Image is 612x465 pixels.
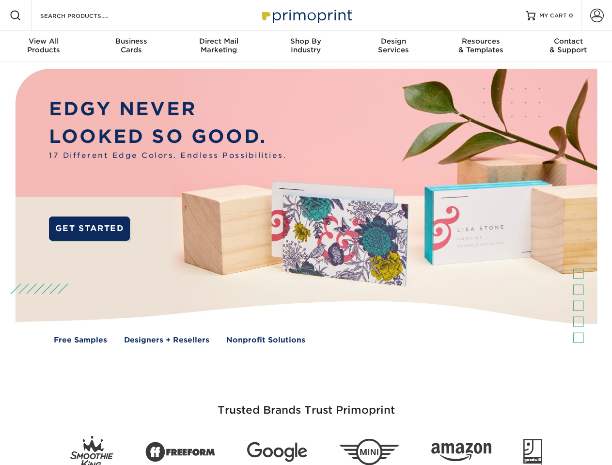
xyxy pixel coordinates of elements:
img: Goodwill [523,439,542,465]
p: EDGY NEVER [49,95,286,123]
img: Amazon [431,443,491,462]
a: Direct MailMarketing [175,31,262,62]
div: Industry [262,37,349,54]
p: LOOKED SO GOOD. [49,123,286,151]
a: Contact& Support [525,31,612,62]
a: Free Samples [54,335,107,346]
a: GET STARTED [49,217,130,241]
a: Shop ByIndustry [262,31,349,62]
span: Business [87,37,174,46]
span: Direct Mail [175,37,262,46]
a: Designers + Resellers [124,335,209,346]
div: Marketing [175,37,262,54]
span: Shop By [262,37,349,46]
span: MY CART [539,12,567,20]
h3: Trusted Brands Trust Primoprint [23,381,590,428]
div: Cards [87,37,174,54]
div: Services [350,37,437,54]
span: Resources [437,37,524,46]
a: BusinessCards [87,31,174,62]
span: 17 Different Edge Colors. Endless Possibilities. [49,150,286,161]
img: Google [247,442,307,462]
a: Nonprofit Solutions [226,335,305,346]
span: 0 [569,12,573,19]
input: SEARCH PRODUCTS..... [39,10,134,21]
span: Contact [525,37,612,46]
span: Design [350,37,437,46]
a: Resources& Templates [437,31,524,62]
a: DesignServices [350,31,437,62]
img: Primoprint [258,5,355,26]
div: & Support [525,37,612,54]
div: & Templates [437,37,524,54]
